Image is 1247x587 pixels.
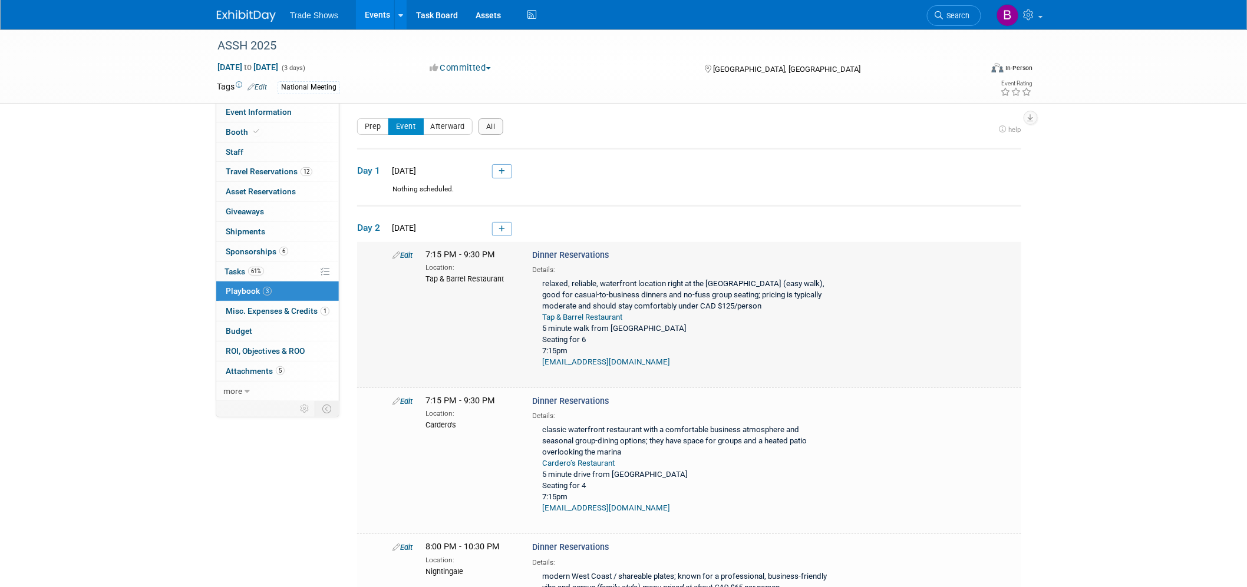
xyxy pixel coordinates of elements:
a: Cardero’s Restaurant [542,459,615,467]
span: 7:15 PM - 9:30 PM [425,396,495,406]
div: Nothing scheduled. [357,184,1021,205]
span: Booth [226,127,262,137]
span: Day 2 [357,221,387,234]
span: Dinner Reservations [532,396,609,406]
span: Tasks [225,267,264,276]
span: ROI, Objectives & ROO [226,346,305,356]
a: Booth [216,122,339,142]
img: Format-Inperson.png [992,63,1004,72]
a: Playbook3 [216,281,339,301]
a: Search [927,5,981,26]
a: Edit [248,83,267,91]
img: Becca Rensi [997,4,1019,26]
span: 12 [301,167,312,176]
div: Location: [425,407,514,419]
span: Asset Reservations [226,187,296,196]
span: [GEOGRAPHIC_DATA], [GEOGRAPHIC_DATA] [713,65,860,74]
span: Travel Reservations [226,167,312,176]
a: Tasks61% [216,262,339,281]
div: Nightingale [425,565,514,577]
span: Trade Shows [290,11,338,20]
div: In-Person [1005,64,1033,72]
span: help [1009,125,1021,134]
span: Sponsorships [226,247,288,256]
a: Shipments [216,222,339,241]
img: ExhibitDay [217,10,276,22]
span: Staff [226,147,243,157]
span: [DATE] [388,166,416,175]
span: 5 [276,366,285,375]
a: Attachments5 [216,362,339,381]
button: Committed [425,62,496,74]
span: Attachments [226,366,285,376]
div: Cardero's [425,419,514,430]
span: 3 [263,287,272,296]
div: Details: [532,261,835,275]
span: Day 1 [357,164,387,177]
span: Playbook [226,286,272,296]
div: Event Rating [1001,81,1032,87]
div: relaxed, reliable, waterfront location right at the [GEOGRAPHIC_DATA] (easy walk), good for casua... [532,275,835,373]
div: classic waterfront restaurant with a comfortable business atmosphere and seasonal group-dining op... [532,421,835,519]
div: Location: [425,261,514,273]
span: more [223,386,242,396]
span: Dinner Reservations [532,250,609,260]
td: Toggle Event Tabs [315,401,339,416]
span: 8:00 PM - 10:30 PM [425,542,500,552]
a: Staff [216,142,339,162]
span: 7:15 PM - 9:30 PM [425,250,495,260]
a: Travel Reservations12 [216,162,339,181]
a: Edit [392,397,413,406]
a: Sponsorships6 [216,242,339,261]
span: [DATE] [DATE] [217,62,279,72]
span: 1 [321,307,329,316]
a: Edit [392,543,413,552]
span: 61% [248,267,264,276]
span: [DATE] [388,223,416,233]
span: Misc. Expenses & Credits [226,306,329,316]
span: to [242,62,253,72]
span: 6 [279,247,288,256]
div: Location: [425,553,514,565]
div: ASSH 2025 [213,35,964,57]
a: Tap & Barrel Restaurant [542,313,622,321]
button: All [479,118,503,135]
span: Shipments [226,227,265,236]
div: Tap & Barrel Restaurant [425,273,514,284]
span: Dinner Reservations [532,542,609,552]
a: Budget [216,321,339,341]
span: Giveaways [226,207,264,216]
td: Personalize Event Tab Strip [295,401,315,416]
button: Prep [357,118,389,135]
td: Tags [217,81,267,94]
a: Giveaways [216,202,339,221]
a: Asset Reservations [216,182,339,201]
a: Event Information [216,102,339,122]
a: Edit [392,251,413,260]
a: more [216,382,339,401]
i: Booth reservation complete [253,128,259,135]
div: Details: [532,554,835,568]
span: Budget [226,326,252,336]
a: [EMAIL_ADDRESS][DOMAIN_NAME] [542,503,670,512]
div: Details: [532,407,835,421]
div: National Meeting [278,81,340,94]
span: Event Information [226,107,292,117]
a: ROI, Objectives & ROO [216,341,339,361]
button: Event [388,118,424,135]
span: Search [943,11,970,20]
div: Event Format [912,61,1033,79]
a: Misc. Expenses & Credits1 [216,301,339,321]
span: (3 days) [281,64,305,72]
button: Afterward [423,118,473,135]
a: [EMAIL_ADDRESS][DOMAIN_NAME] [542,357,670,366]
